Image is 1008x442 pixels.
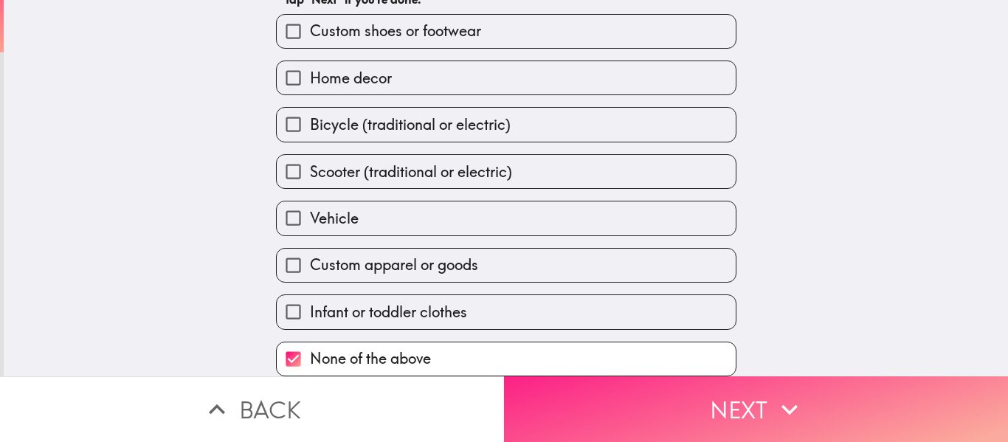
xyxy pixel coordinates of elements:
[277,108,736,141] button: Bicycle (traditional or electric)
[310,21,481,41] span: Custom shoes or footwear
[310,348,431,369] span: None of the above
[277,61,736,94] button: Home decor
[310,255,478,275] span: Custom apparel or goods
[310,208,359,229] span: Vehicle
[277,155,736,188] button: Scooter (traditional or electric)
[277,342,736,376] button: None of the above
[277,249,736,282] button: Custom apparel or goods
[310,114,511,135] span: Bicycle (traditional or electric)
[277,201,736,235] button: Vehicle
[310,162,512,182] span: Scooter (traditional or electric)
[277,295,736,328] button: Infant or toddler clothes
[277,15,736,48] button: Custom shoes or footwear
[310,302,467,322] span: Infant or toddler clothes
[310,68,392,89] span: Home decor
[504,376,1008,442] button: Next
